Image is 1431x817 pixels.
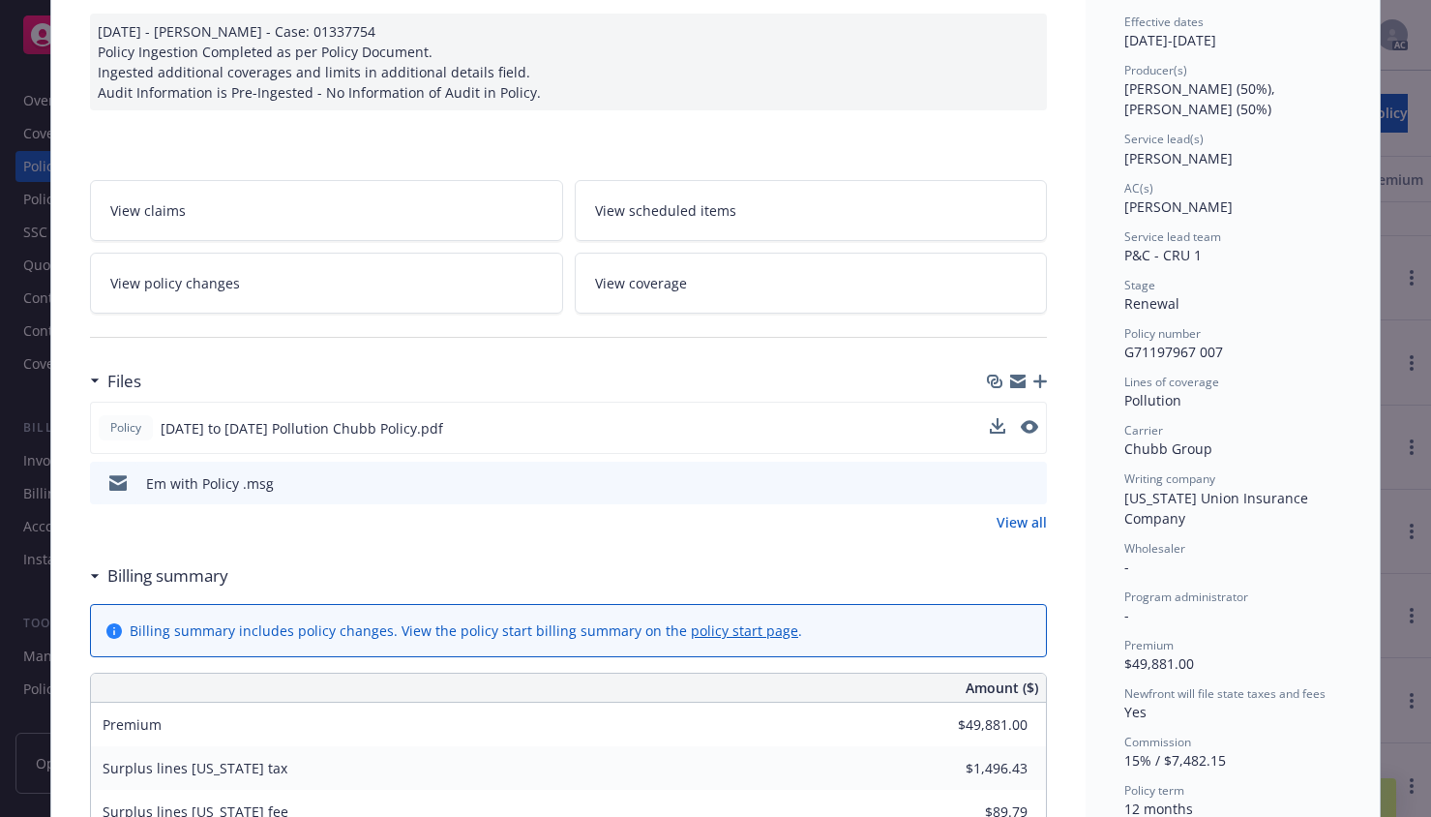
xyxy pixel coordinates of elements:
span: Lines of coverage [1124,374,1219,390]
span: Policy term [1124,782,1184,799]
span: Amount ($) [966,678,1038,698]
h3: Billing summary [107,563,228,589]
span: Stage [1124,277,1155,293]
span: AC(s) [1124,180,1153,197]
button: preview file [1021,420,1038,434]
span: Premium [1124,637,1174,653]
span: View claims [110,200,186,221]
div: Files [90,369,141,394]
span: Premium [103,715,162,734]
div: [DATE] - [PERSON_NAME] - Case: 01337754 Policy Ingestion Completed as per Policy Document. Ingest... [90,14,1047,110]
span: [DATE] to [DATE] Pollution Chubb Policy.pdf [161,418,443,439]
span: Chubb Group [1124,439,1212,458]
span: [PERSON_NAME] (50%), [PERSON_NAME] (50%) [1124,79,1279,118]
span: Service lead(s) [1124,131,1204,147]
span: [US_STATE] Union Insurance Company [1124,489,1312,528]
div: Billing summary [90,563,228,589]
span: Carrier [1124,422,1163,439]
div: [DATE] - [DATE] [1124,14,1341,50]
span: - [1124,606,1129,624]
div: Em with Policy .msg [146,473,274,494]
input: 0.00 [913,711,1039,740]
span: Yes [1124,703,1147,721]
a: View policy changes [90,253,563,314]
span: Program administrator [1124,589,1248,605]
span: [PERSON_NAME] [1124,197,1233,216]
span: P&C - CRU 1 [1124,246,1202,264]
span: Service lead team [1124,228,1221,245]
span: - [1124,558,1129,576]
span: View scheduled items [595,200,736,221]
div: Pollution [1124,390,1341,410]
a: View coverage [575,253,1048,314]
a: View claims [90,180,563,241]
a: View scheduled items [575,180,1048,241]
span: Surplus lines [US_STATE] tax [103,759,287,777]
div: Billing summary includes policy changes. View the policy start billing summary on the . [130,620,802,641]
span: View policy changes [110,273,240,293]
span: Producer(s) [1124,62,1187,78]
a: View all [997,512,1047,532]
span: Effective dates [1124,14,1204,30]
a: policy start page [691,621,798,640]
button: preview file [1022,473,1039,494]
span: 15% / $7,482.15 [1124,751,1226,770]
span: G71197967 007 [1124,343,1223,361]
input: 0.00 [913,754,1039,783]
span: View coverage [595,273,687,293]
span: Renewal [1124,294,1179,313]
button: preview file [1021,418,1038,439]
span: $49,881.00 [1124,654,1194,673]
span: [PERSON_NAME] [1124,149,1233,167]
span: Commission [1124,734,1191,750]
span: Policy [106,419,145,437]
span: Wholesaler [1124,540,1185,557]
button: download file [990,418,1005,434]
span: Policy number [1124,325,1201,342]
button: download file [991,473,1006,494]
button: download file [990,418,1005,439]
span: Newfront will file state taxes and fees [1124,685,1326,702]
h3: Files [107,369,141,394]
span: Writing company [1124,470,1215,487]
